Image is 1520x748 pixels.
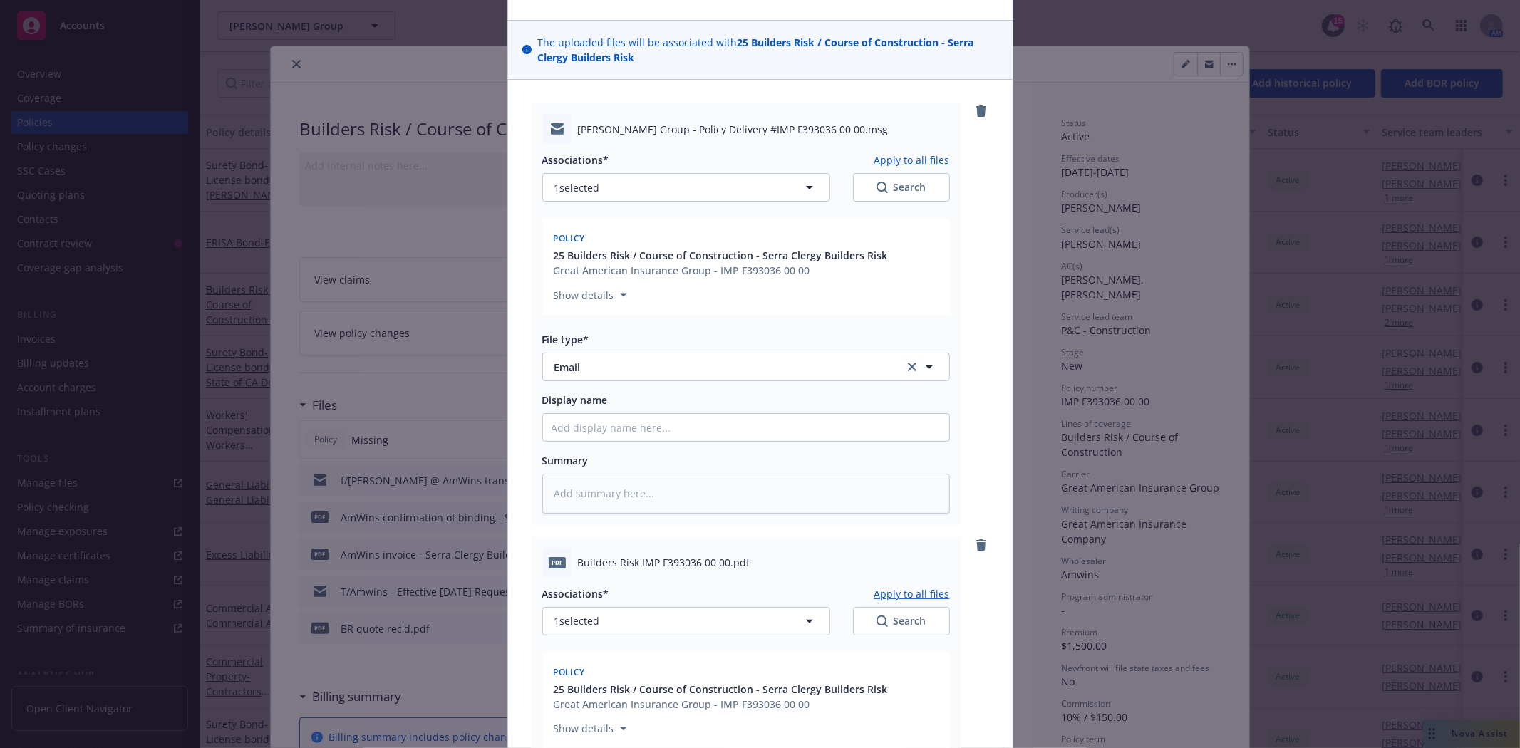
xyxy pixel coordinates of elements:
[554,613,600,628] span: 1 selected
[973,536,990,554] a: remove
[874,586,950,601] button: Apply to all files
[877,614,926,628] div: Search
[578,555,750,570] span: Builders Risk IMP F393036 00 00.pdf
[549,557,566,568] span: pdf
[543,414,949,441] input: Add display name here...
[853,607,950,635] button: SearchSearch
[542,607,830,635] button: 1selected
[542,454,589,467] span: Summary
[877,615,888,627] svg: Search
[542,587,609,601] span: Associations*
